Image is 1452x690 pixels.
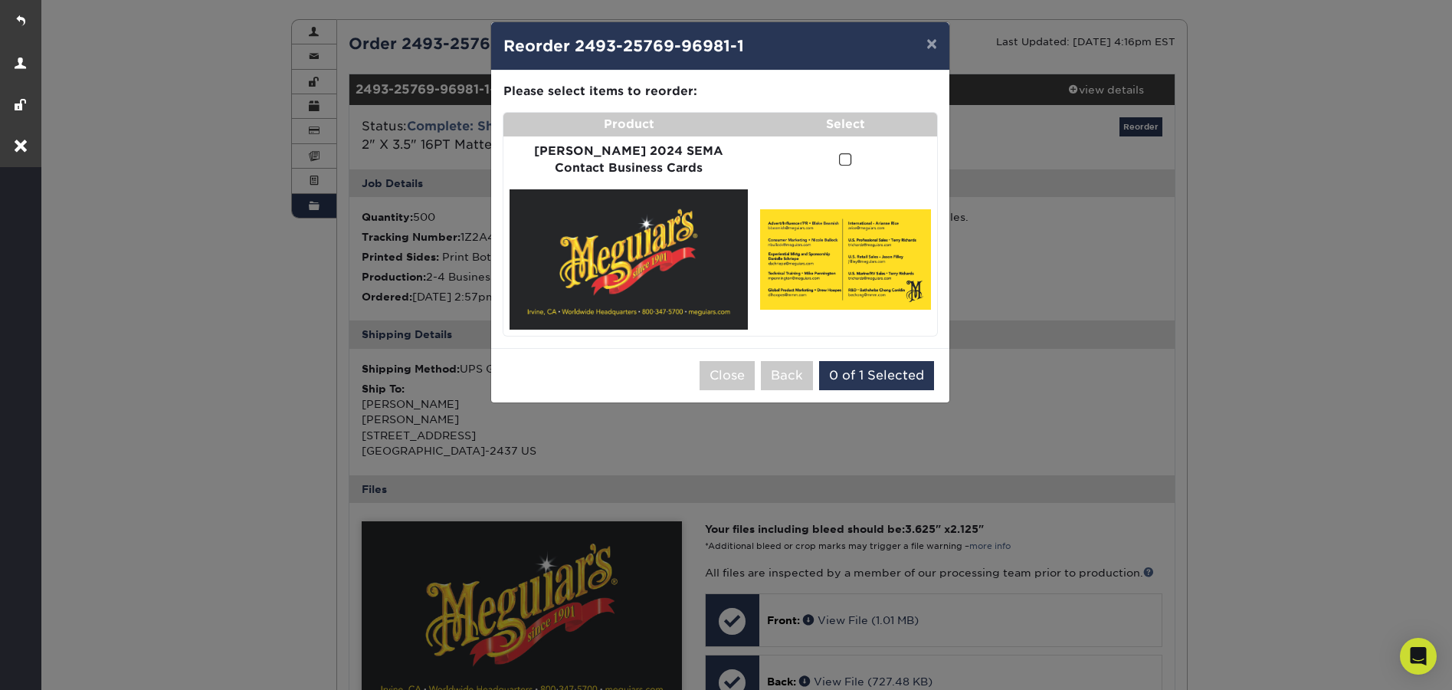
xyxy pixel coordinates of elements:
[503,84,697,98] strong: Please select items to reorder:
[819,361,934,390] button: 0 of 1 Selected
[760,209,931,309] img: primo-9699-66e0a9074fd72
[503,34,937,58] h4: Reorder 2493-25769-96981-1
[826,117,865,131] strong: Select
[534,143,723,176] strong: [PERSON_NAME] 2024 SEMA Contact Business Cards
[761,361,813,390] button: Back
[510,189,748,330] img: primo-4615-66e0a9074b635
[700,361,755,390] button: Close
[1400,638,1437,675] div: Open Intercom Messenger
[604,117,654,131] strong: Product
[914,22,949,65] button: ×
